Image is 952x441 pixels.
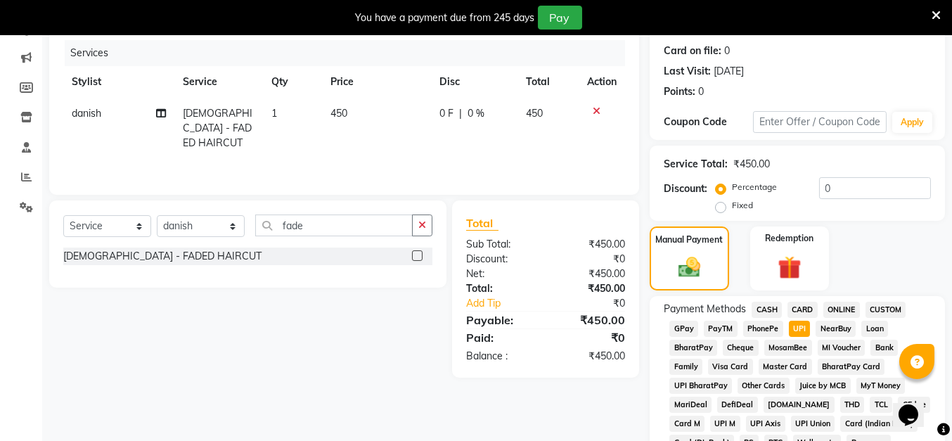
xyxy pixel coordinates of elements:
[746,416,785,432] span: UPI Axis
[330,107,347,120] span: 450
[546,267,636,281] div: ₹450.00
[546,329,636,346] div: ₹0
[271,107,277,120] span: 1
[732,181,777,193] label: Percentage
[546,349,636,364] div: ₹450.00
[669,416,705,432] span: Card M
[714,64,744,79] div: [DATE]
[656,234,723,246] label: Manual Payment
[732,199,753,212] label: Fixed
[439,106,454,121] span: 0 F
[63,66,174,98] th: Stylist
[468,106,484,121] span: 0 %
[456,252,546,267] div: Discount:
[546,252,636,267] div: ₹0
[456,281,546,296] div: Total:
[459,106,462,121] span: |
[263,66,322,98] th: Qty
[893,385,938,427] iframe: chat widget
[892,112,932,133] button: Apply
[818,359,885,375] span: BharatPay Card
[546,281,636,296] div: ₹450.00
[664,64,711,79] div: Last Visit:
[526,107,543,120] span: 450
[870,397,892,413] span: TCL
[517,66,579,98] th: Total
[759,359,812,375] span: Master Card
[63,249,262,264] div: [DEMOGRAPHIC_DATA] - FADED HAIRCUT
[546,312,636,328] div: ₹450.00
[823,302,860,318] span: ONLINE
[671,255,707,280] img: _cash.svg
[818,340,866,356] span: MI Voucher
[816,321,856,337] span: NearBuy
[255,215,413,236] input: Search or Scan
[710,416,740,432] span: UPI M
[456,349,546,364] div: Balance :
[861,321,888,337] span: Loan
[431,66,517,98] th: Disc
[664,115,753,129] div: Coupon Code
[356,11,535,25] div: You have a payment due from 245 days
[664,44,721,58] div: Card on file:
[546,237,636,252] div: ₹450.00
[717,397,758,413] span: DefiDeal
[560,296,636,311] div: ₹0
[183,107,252,149] span: [DEMOGRAPHIC_DATA] - FADED HAIRCUT
[664,181,707,196] div: Discount:
[723,340,759,356] span: Cheque
[840,397,865,413] span: THD
[764,397,835,413] span: [DOMAIN_NAME]
[664,157,728,172] div: Service Total:
[856,378,906,394] span: MyT Money
[65,40,636,66] div: Services
[456,267,546,281] div: Net:
[870,340,898,356] span: Bank
[708,359,753,375] span: Visa Card
[704,321,738,337] span: PayTM
[456,329,546,346] div: Paid:
[840,416,918,432] span: Card (Indian Bank)
[743,321,783,337] span: PhonePe
[765,232,813,245] label: Redemption
[669,340,717,356] span: BharatPay
[669,321,698,337] span: GPay
[174,66,263,98] th: Service
[322,66,431,98] th: Price
[538,6,582,30] button: Pay
[456,312,546,328] div: Payable:
[669,397,712,413] span: MariDeal
[764,340,812,356] span: MosamBee
[789,321,811,337] span: UPI
[669,359,702,375] span: Family
[771,253,809,283] img: _gift.svg
[466,216,498,231] span: Total
[698,84,704,99] div: 0
[664,302,746,317] span: Payment Methods
[456,237,546,252] div: Sub Total:
[753,111,887,133] input: Enter Offer / Coupon Code
[791,416,835,432] span: UPI Union
[738,378,790,394] span: Other Cards
[579,66,625,98] th: Action
[724,44,730,58] div: 0
[787,302,818,318] span: CARD
[72,107,101,120] span: danish
[669,378,732,394] span: UPI BharatPay
[664,84,695,99] div: Points:
[733,157,770,172] div: ₹450.00
[752,302,782,318] span: CASH
[456,296,561,311] a: Add Tip
[795,378,851,394] span: Juice by MCB
[866,302,906,318] span: CUSTOM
